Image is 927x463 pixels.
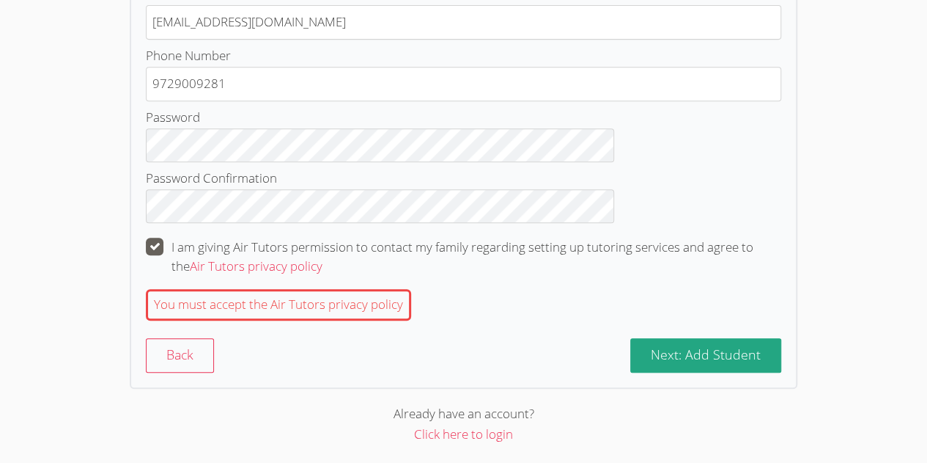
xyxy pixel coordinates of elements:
[146,289,411,321] div: You must accept the Air Tutors privacy policy
[146,189,614,223] input: Password Confirmation
[651,346,761,363] span: Next: Add Student
[190,258,322,274] a: Air Tutors privacy policy
[146,238,781,276] label: I am giving Air Tutors permission to contact my family regarding setting up tutoring services and...
[630,338,781,373] button: Next: Add Student
[146,67,781,101] input: Phone Number
[146,109,200,125] span: Password
[130,404,797,425] div: Already have an account?
[146,5,781,40] input: Email
[146,338,214,373] button: Back
[146,169,277,186] span: Password Confirmation
[146,47,231,64] span: Phone Number
[414,426,513,442] a: Click here to login
[146,128,614,162] input: Password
